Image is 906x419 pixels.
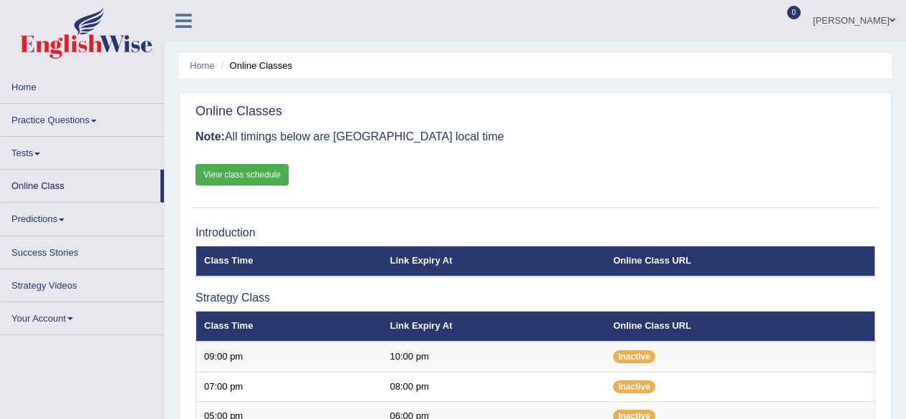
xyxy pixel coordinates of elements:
span: Inactive [613,380,655,393]
b: Note: [196,130,225,143]
li: Online Classes [217,59,292,72]
a: Online Class [1,170,160,198]
th: Class Time [196,246,382,276]
h3: Introduction [196,226,875,239]
th: Class Time [196,312,382,342]
h3: Strategy Class [196,292,875,304]
a: Predictions [1,203,164,231]
th: Online Class URL [605,312,874,342]
a: Success Stories [1,236,164,264]
th: Online Class URL [605,246,874,276]
td: 09:00 pm [196,342,382,372]
a: Strategy Videos [1,269,164,297]
th: Link Expiry At [382,312,606,342]
span: Inactive [613,350,655,363]
a: Home [1,71,164,99]
a: View class schedule [196,164,289,186]
td: 10:00 pm [382,342,606,372]
h3: All timings below are [GEOGRAPHIC_DATA] local time [196,130,875,143]
a: Practice Questions [1,104,164,132]
span: 0 [787,6,801,19]
a: Tests [1,137,164,165]
th: Link Expiry At [382,246,606,276]
h2: Online Classes [196,105,282,119]
td: 08:00 pm [382,372,606,402]
a: Home [190,60,215,71]
td: 07:00 pm [196,372,382,402]
a: Your Account [1,302,164,330]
